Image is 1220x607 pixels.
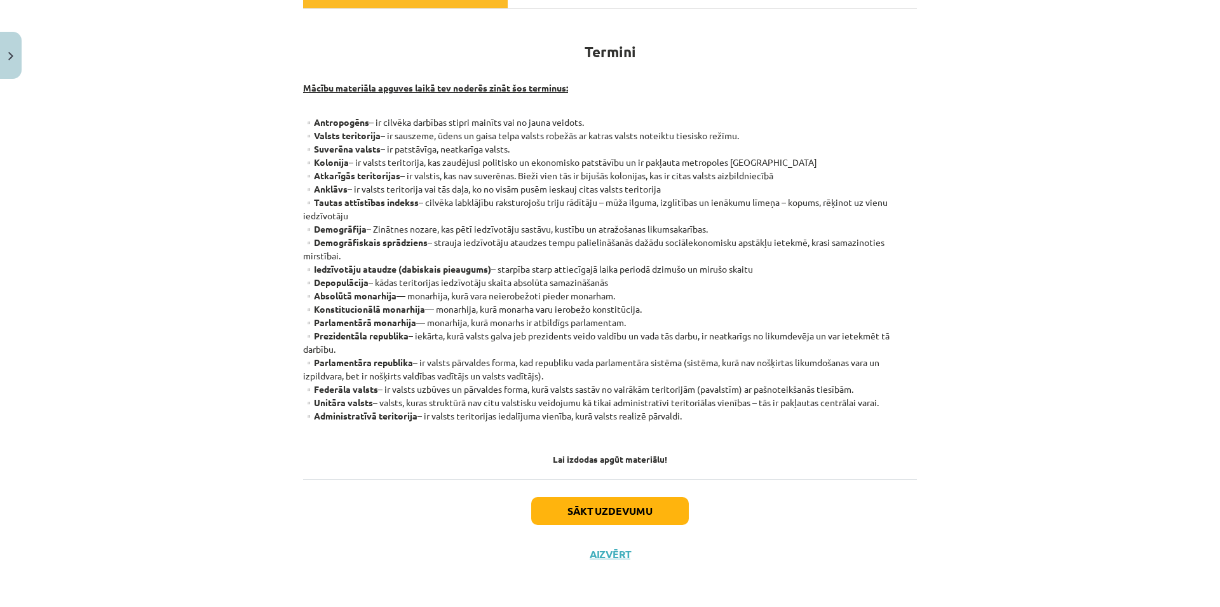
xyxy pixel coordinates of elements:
[303,223,367,235] strong: ▫️Demogrāfija
[303,410,417,421] strong: ▫️Administratīvā teritorija
[303,143,381,154] strong: ▫️Suverēna valsts
[303,236,428,248] strong: ▫️Demogrāfiskais sprādziens
[303,330,409,341] strong: ▫️Prezidentāla republika
[303,82,568,93] strong: Mācību materiāla apguves laikā tev noderēs zināt šos terminus:
[303,116,369,128] strong: ▫️Antropogēns
[303,116,917,436] p: – ir cilvēka darbības stipri mainīts vai no jauna veidots. – ir sauszeme, ūdens un gaisa telpa va...
[303,196,419,208] strong: ▫️Tautas attīstības indekss
[531,497,689,525] button: Sākt uzdevumu
[303,183,348,194] strong: ▫️Anklāvs
[8,52,13,60] img: icon-close-lesson-0947bae3869378f0d4975bcd49f059093ad1ed9edebbc8119c70593378902aed.svg
[303,317,416,328] strong: ▫️Parlamentārā monarhija
[303,130,381,141] strong: ▫️Valsts teritorija
[303,383,378,395] strong: ▫️Federāla valsts
[303,263,491,275] strong: ▫️Iedzīvotāju ataudze (dabiskais pieaugums)
[303,276,369,288] strong: ▫️Depopulācija
[303,170,400,181] strong: ▫️Atkarīgās teritorijas
[303,303,425,315] strong: ▫️Konstitucionālā monarhija
[553,453,667,465] strong: Lai izdodas apgūt materiālu!
[586,548,634,561] button: Aizvērt
[303,357,413,368] strong: ▫️Parlamentāra republika
[303,156,349,168] strong: ▫️Kolonija
[303,397,373,408] strong: ▫️Unitāra valsts
[585,43,636,61] strong: Termini
[303,290,396,301] strong: ▫️Absolūtā monarhija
